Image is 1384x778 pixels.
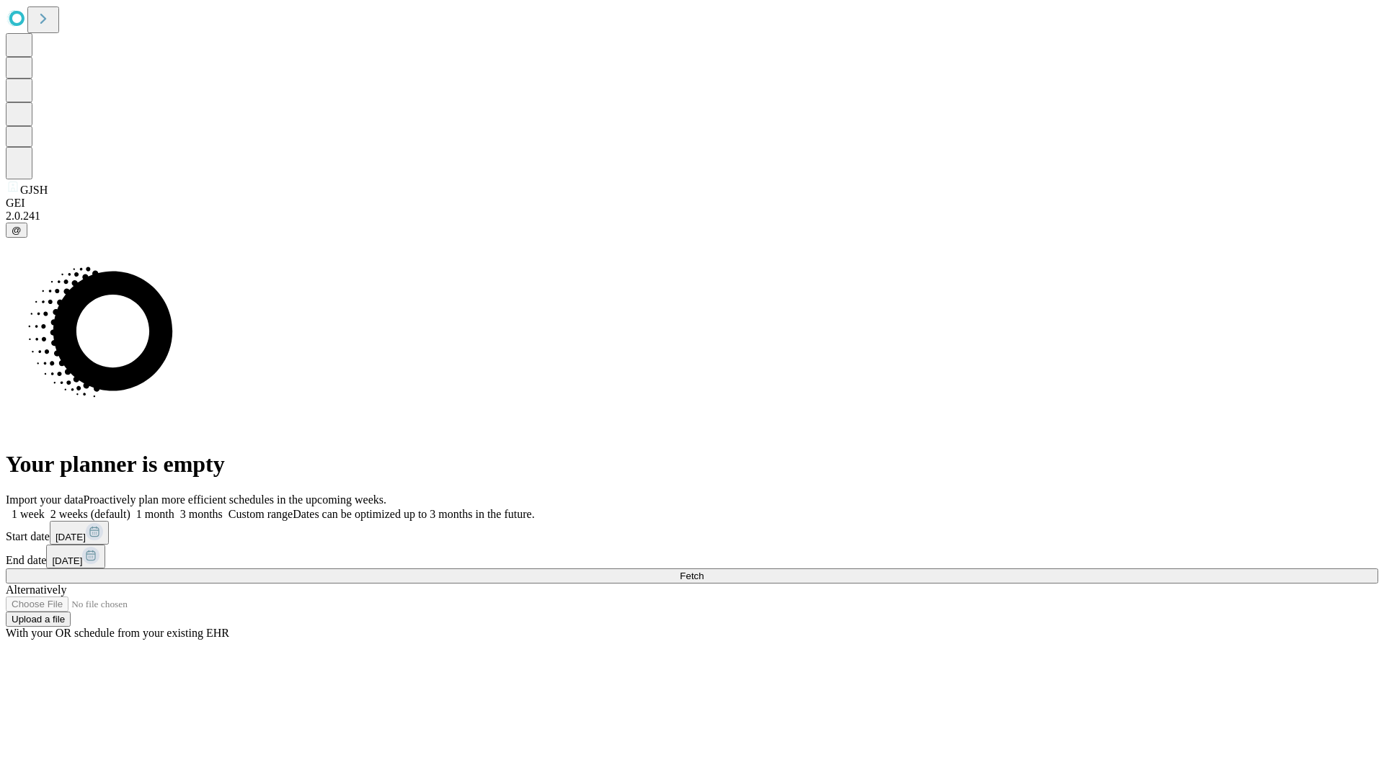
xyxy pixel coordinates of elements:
span: GJSH [20,184,48,196]
span: [DATE] [56,532,86,542]
button: @ [6,223,27,238]
span: Import your data [6,493,84,506]
div: Start date [6,521,1378,545]
span: 3 months [180,508,223,520]
span: Proactively plan more efficient schedules in the upcoming weeks. [84,493,386,506]
span: Custom range [229,508,293,520]
div: 2.0.241 [6,210,1378,223]
span: Fetch [680,571,704,581]
div: GEI [6,197,1378,210]
span: 1 week [12,508,45,520]
div: End date [6,545,1378,568]
button: [DATE] [46,545,105,568]
button: [DATE] [50,521,109,545]
button: Upload a file [6,612,71,627]
span: 2 weeks (default) [50,508,130,520]
span: With your OR schedule from your existing EHR [6,627,229,639]
h1: Your planner is empty [6,451,1378,478]
span: @ [12,225,22,236]
span: Alternatively [6,583,66,596]
span: [DATE] [52,555,82,566]
span: 1 month [136,508,174,520]
button: Fetch [6,568,1378,583]
span: Dates can be optimized up to 3 months in the future. [293,508,534,520]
